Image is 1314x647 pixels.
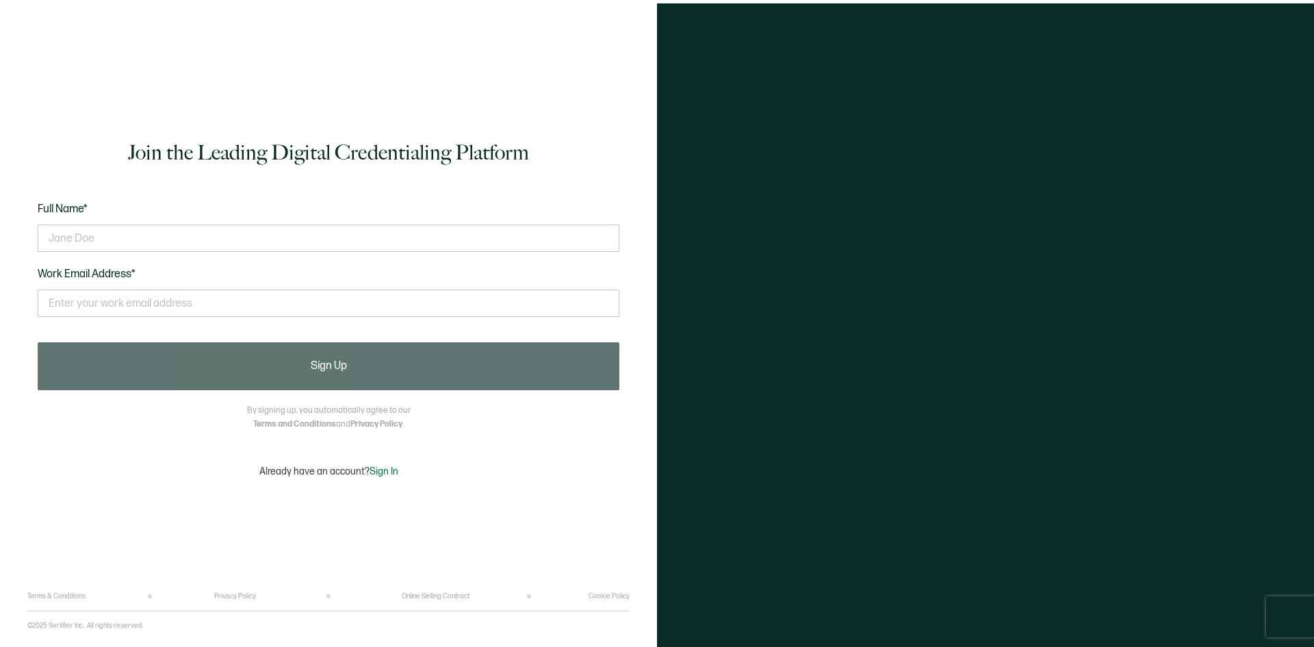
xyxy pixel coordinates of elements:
p: By signing up, you automatically agree to our and . [247,404,411,431]
input: Jane Doe [38,225,619,252]
a: Privacy Policy [214,592,256,600]
a: Privacy Policy [350,419,402,429]
a: Cookie Policy [589,592,630,600]
button: Sign Up [38,342,619,390]
a: Terms and Conditions [253,419,336,429]
input: Enter your work email address [38,290,619,317]
span: Sign In [370,466,398,477]
span: Sign Up [311,361,347,372]
a: Terms & Conditions [27,592,86,600]
p: Already have an account? [259,466,398,477]
p: ©2025 Sertifier Inc.. All rights reserved. [27,622,144,630]
a: Online Selling Contract [402,592,469,600]
span: Full Name* [38,203,88,216]
h1: Join the Leading Digital Credentialing Platform [128,139,529,166]
span: Work Email Address* [38,268,136,281]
